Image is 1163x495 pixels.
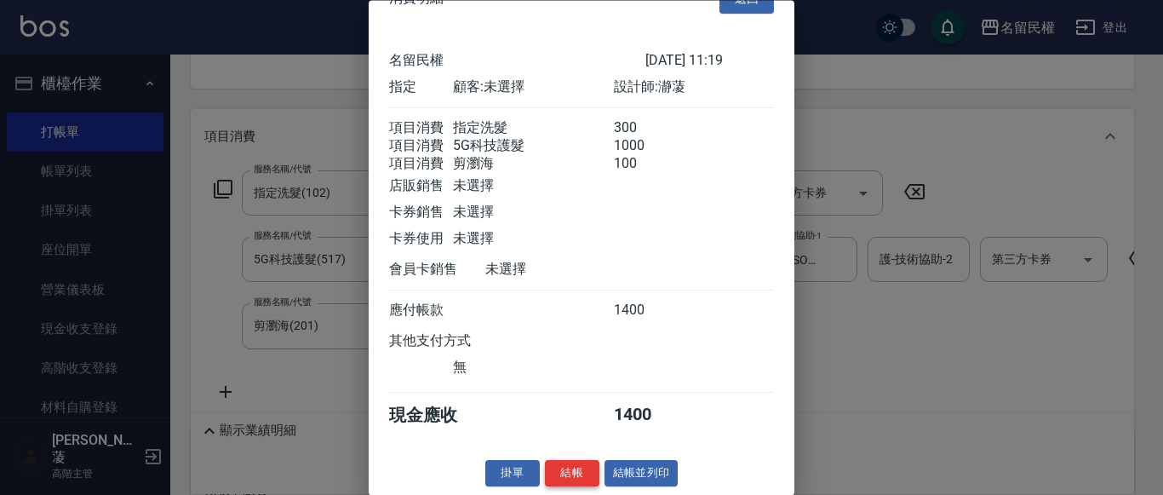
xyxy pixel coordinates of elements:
div: 卡券使用 [389,231,453,249]
div: 店販銷售 [389,178,453,196]
div: 100 [614,156,678,174]
div: 項目消費 [389,156,453,174]
div: 未選擇 [453,204,613,222]
div: 無 [453,360,613,377]
div: 顧客: 未選擇 [453,79,613,97]
div: 300 [614,120,678,138]
div: 名留民權 [389,53,645,71]
button: 掛單 [485,461,540,487]
div: 指定洗髮 [453,120,613,138]
div: 設計師: 瀞蓤 [614,79,774,97]
div: 應付帳款 [389,302,453,320]
div: 項目消費 [389,138,453,156]
div: 指定 [389,79,453,97]
div: 現金應收 [389,405,485,428]
div: 未選擇 [453,231,613,249]
div: 剪瀏海 [453,156,613,174]
div: 5G科技護髮 [453,138,613,156]
div: 未選擇 [485,262,645,279]
div: 其他支付方式 [389,333,518,351]
div: 未選擇 [453,178,613,196]
button: 結帳並列印 [604,461,679,487]
div: 1400 [614,302,678,320]
div: 1000 [614,138,678,156]
div: [DATE] 11:19 [645,53,774,71]
div: 1400 [614,405,678,428]
div: 會員卡銷售 [389,262,485,279]
button: 結帳 [545,461,599,487]
div: 卡券銷售 [389,204,453,222]
div: 項目消費 [389,120,453,138]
